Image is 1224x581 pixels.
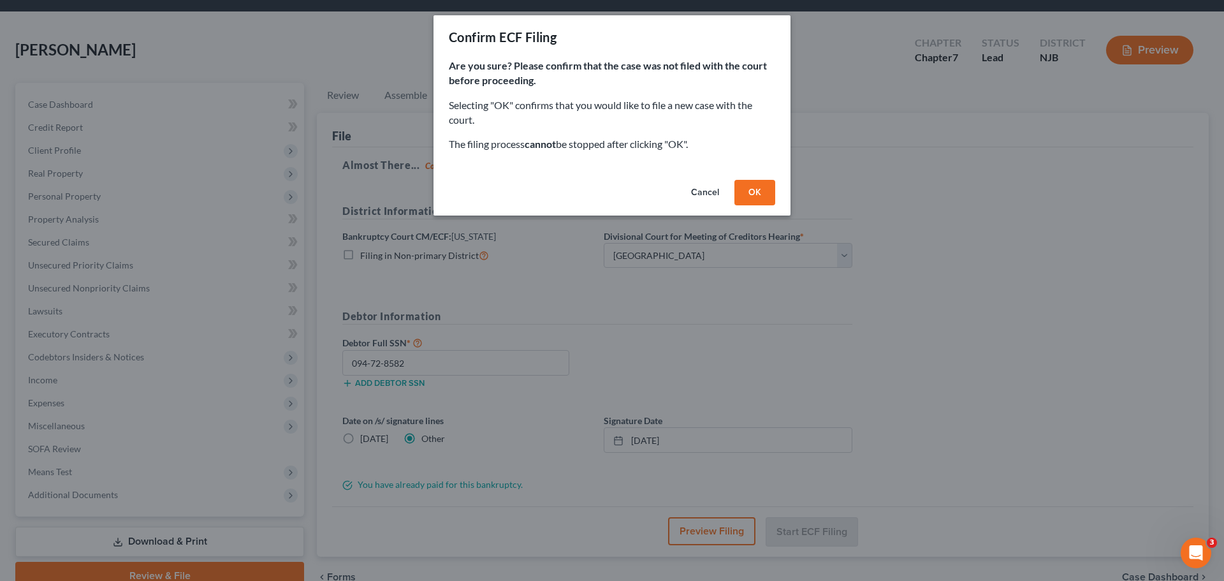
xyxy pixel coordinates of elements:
button: Cancel [681,180,729,205]
strong: cannot [525,138,556,150]
button: OK [734,180,775,205]
p: Selecting "OK" confirms that you would like to file a new case with the court. [449,98,775,128]
span: 3 [1207,538,1217,548]
iframe: Intercom live chat [1181,538,1211,568]
p: The filing process be stopped after clicking "OK". [449,137,775,152]
div: Confirm ECF Filing [449,28,557,46]
strong: Are you sure? Please confirm that the case was not filed with the court before proceeding. [449,59,767,86]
